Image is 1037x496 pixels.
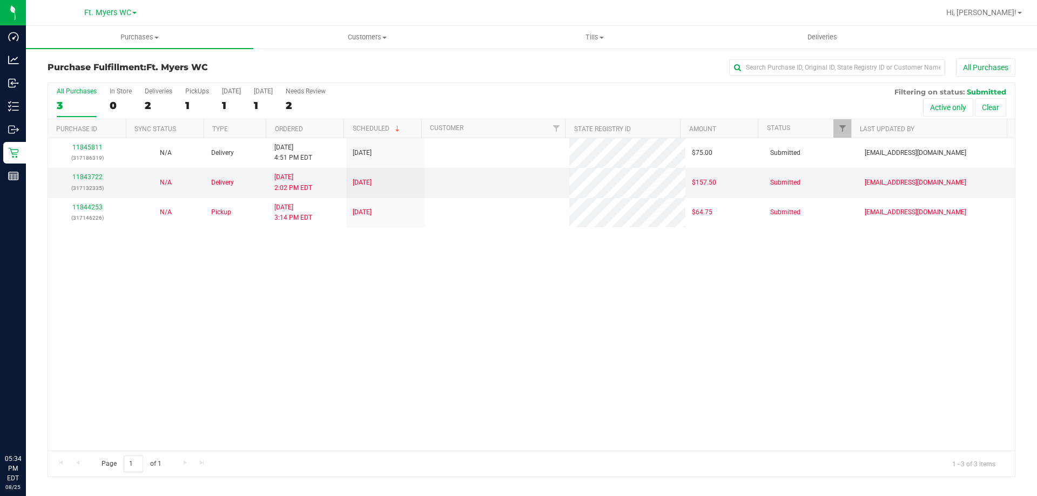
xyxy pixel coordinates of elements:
[5,454,21,483] p: 05:34 PM EDT
[134,125,176,133] a: Sync Status
[274,202,312,223] span: [DATE] 3:14 PM EDT
[212,125,228,133] a: Type
[55,213,120,223] p: (317146226)
[865,207,966,218] span: [EMAIL_ADDRESS][DOMAIN_NAME]
[574,125,631,133] a: State Registry ID
[286,87,326,95] div: Needs Review
[692,178,716,188] span: $157.50
[26,32,253,42] span: Purchases
[145,99,172,112] div: 2
[353,178,372,188] span: [DATE]
[160,178,172,188] button: N/A
[253,26,481,49] a: Customers
[57,99,97,112] div: 3
[160,179,172,186] span: Not Applicable
[770,207,800,218] span: Submitted
[8,78,19,89] inline-svg: Inbound
[72,203,103,211] a: 11844253
[793,32,852,42] span: Deliveries
[689,125,716,133] a: Amount
[160,207,172,218] button: N/A
[975,98,1006,117] button: Clear
[8,31,19,42] inline-svg: Dashboard
[48,63,370,72] h3: Purchase Fulfillment:
[709,26,936,49] a: Deliveries
[26,26,253,49] a: Purchases
[56,125,97,133] a: Purchase ID
[286,99,326,112] div: 2
[254,99,273,112] div: 1
[254,87,273,95] div: [DATE]
[8,171,19,181] inline-svg: Reports
[946,8,1016,17] span: Hi, [PERSON_NAME]!
[160,149,172,157] span: Not Applicable
[211,178,234,188] span: Delivery
[8,147,19,158] inline-svg: Retail
[894,87,965,96] span: Filtering on status:
[222,87,241,95] div: [DATE]
[145,87,172,95] div: Deliveries
[770,178,800,188] span: Submitted
[11,410,43,442] iframe: Resource center
[254,32,480,42] span: Customers
[767,124,790,132] a: Status
[729,59,945,76] input: Search Purchase ID, Original ID, State Registry ID or Customer Name...
[692,207,712,218] span: $64.75
[222,99,241,112] div: 1
[353,148,372,158] span: [DATE]
[8,55,19,65] inline-svg: Analytics
[55,153,120,163] p: (317186319)
[860,125,914,133] a: Last Updated By
[967,87,1006,96] span: Submitted
[274,142,312,163] span: [DATE] 4:51 PM EDT
[481,32,708,42] span: Tills
[211,207,231,218] span: Pickup
[110,87,132,95] div: In Store
[770,148,800,158] span: Submitted
[865,148,966,158] span: [EMAIL_ADDRESS][DOMAIN_NAME]
[8,124,19,135] inline-svg: Outbound
[5,483,21,491] p: 08/25
[353,125,402,132] a: Scheduled
[923,98,973,117] button: Active only
[84,8,131,17] span: Ft. Myers WC
[160,208,172,216] span: Not Applicable
[275,125,303,133] a: Ordered
[185,87,209,95] div: PickUps
[72,173,103,181] a: 11843722
[185,99,209,112] div: 1
[160,148,172,158] button: N/A
[110,99,132,112] div: 0
[211,148,234,158] span: Delivery
[92,456,170,472] span: Page of 1
[865,178,966,188] span: [EMAIL_ADDRESS][DOMAIN_NAME]
[146,62,208,72] span: Ft. Myers WC
[547,119,565,138] a: Filter
[692,148,712,158] span: $75.00
[8,101,19,112] inline-svg: Inventory
[956,58,1015,77] button: All Purchases
[353,207,372,218] span: [DATE]
[430,124,463,132] a: Customer
[274,172,312,193] span: [DATE] 2:02 PM EDT
[481,26,708,49] a: Tills
[55,183,120,193] p: (317132335)
[944,456,1004,472] span: 1 - 3 of 3 items
[124,456,143,472] input: 1
[72,144,103,151] a: 11845811
[833,119,851,138] a: Filter
[57,87,97,95] div: All Purchases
